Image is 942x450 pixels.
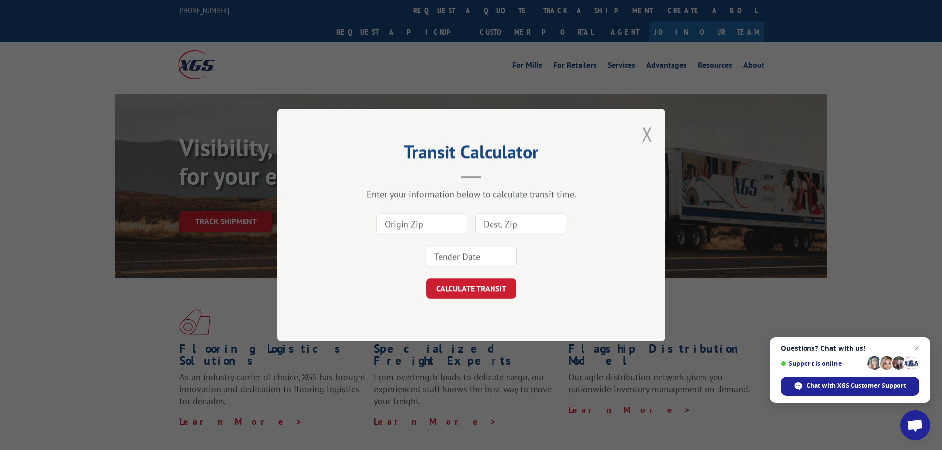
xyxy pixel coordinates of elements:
span: Questions? Chat with us! [781,344,919,352]
h2: Transit Calculator [327,145,616,164]
button: Close modal [642,121,653,147]
span: Support is online [781,360,864,367]
span: Chat with XGS Customer Support [807,381,906,390]
span: Close chat [911,342,923,354]
input: Origin Zip [376,213,467,234]
input: Dest. Zip [475,213,566,234]
input: Tender Date [426,246,517,267]
div: Chat with XGS Customer Support [781,377,919,396]
button: CALCULATE TRANSIT [426,278,516,299]
div: Enter your information below to calculate transit time. [327,188,616,200]
div: Open chat [900,410,930,440]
